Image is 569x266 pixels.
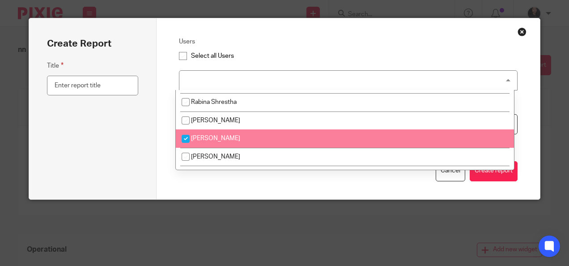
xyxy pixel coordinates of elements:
label: Select all Users [191,53,234,59]
input: Enter report title [47,76,139,96]
button: Create report [470,161,518,181]
button: Close modal [518,27,527,36]
span: Rabina Shrestha [191,99,237,105]
span: [PERSON_NAME] [191,154,240,160]
label: Title [47,60,64,71]
span: [PERSON_NAME] [191,135,240,142]
label: Users [179,37,195,46]
button: Cancel [436,161,465,181]
h2: Create Report [47,36,111,51]
span: [PERSON_NAME] [191,117,240,124]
